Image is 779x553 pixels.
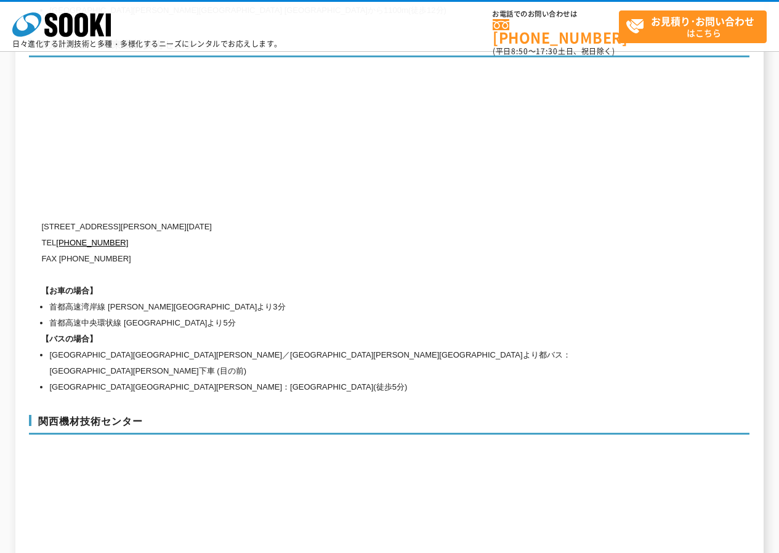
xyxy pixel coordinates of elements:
[493,46,615,57] span: (平日 ～ 土日、祝日除く)
[493,19,619,44] a: [PHONE_NUMBER]
[511,46,528,57] span: 8:50
[536,46,558,57] span: 17:30
[41,283,632,299] h1: 【お車の場合】
[651,14,754,28] strong: お見積り･お問い合わせ
[619,10,767,43] a: お見積り･お問い合わせはこちら
[41,219,632,235] p: [STREET_ADDRESS][PERSON_NAME][DATE]
[49,379,632,395] li: [GEOGRAPHIC_DATA][GEOGRAPHIC_DATA][PERSON_NAME]：[GEOGRAPHIC_DATA](徒歩5分)
[493,10,619,18] span: お電話でのお問い合わせは
[41,235,632,251] p: TEL
[49,347,632,379] li: [GEOGRAPHIC_DATA][GEOGRAPHIC_DATA][PERSON_NAME]／[GEOGRAPHIC_DATA][PERSON_NAME][GEOGRAPHIC_DATA]より...
[41,331,632,347] h1: 【バスの場合】
[12,40,282,47] p: 日々進化する計測技術と多種・多様化するニーズにレンタルでお応えします。
[626,11,766,42] span: はこちら
[49,299,632,315] li: 首都高速湾岸線 [PERSON_NAME][GEOGRAPHIC_DATA]より3分
[49,315,632,331] li: 首都高速中央環状線 [GEOGRAPHIC_DATA]より5分
[56,238,128,247] a: [PHONE_NUMBER]
[41,251,632,267] p: FAX [PHONE_NUMBER]
[29,415,749,435] h3: 関西機材技術センター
